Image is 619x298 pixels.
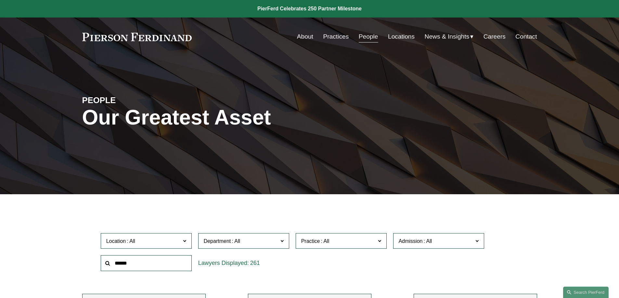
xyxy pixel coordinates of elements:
a: Contact [515,30,537,43]
a: Careers [484,30,506,43]
h1: Our Greatest Asset [82,106,385,129]
h4: PEOPLE [82,95,196,105]
a: Practices [323,30,349,43]
span: Department [204,238,231,244]
span: Admission [399,238,423,244]
a: Locations [388,30,415,43]
span: 261 [250,260,260,266]
span: Practice [301,238,320,244]
span: News & Insights [425,31,470,42]
a: folder dropdown [425,30,474,43]
a: Search this site [563,287,609,298]
span: Location [106,238,126,244]
a: About [297,30,313,43]
a: People [359,30,378,43]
